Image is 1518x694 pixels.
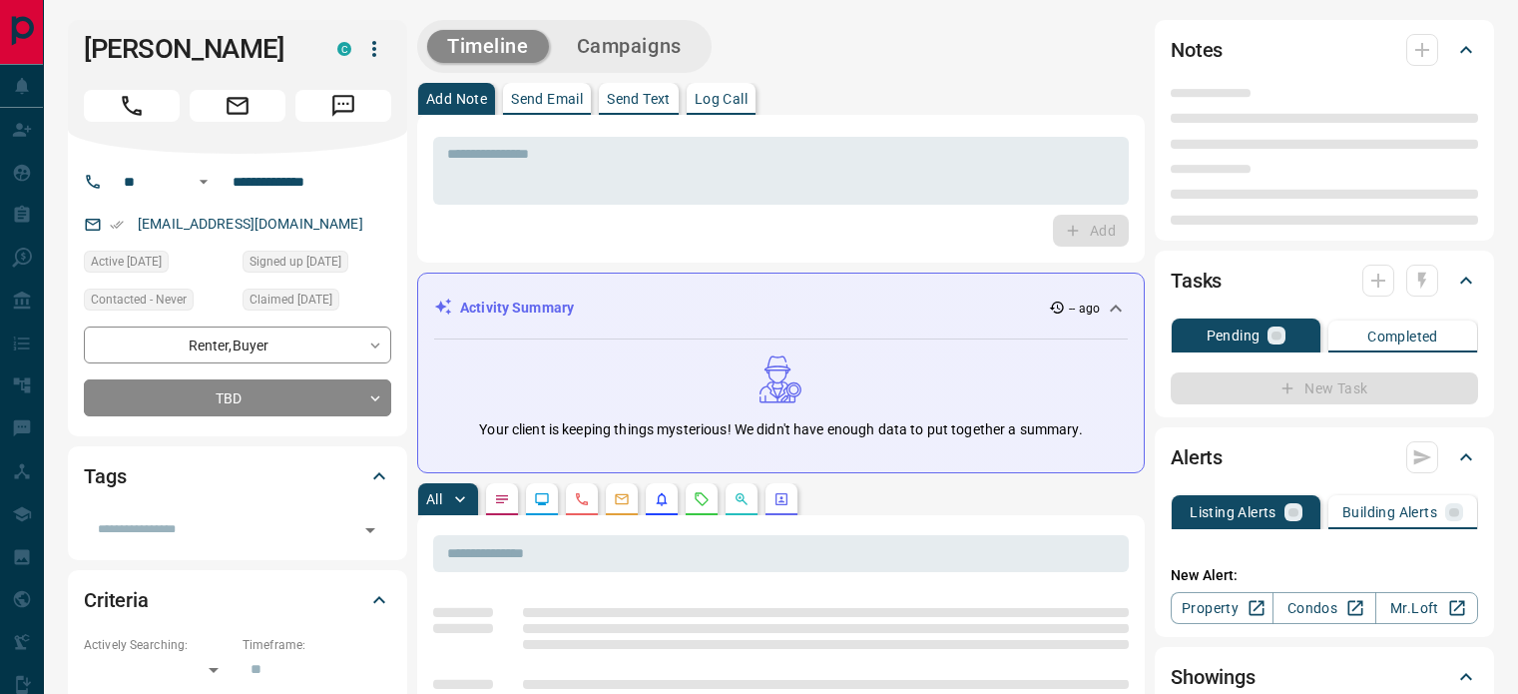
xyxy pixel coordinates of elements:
[511,92,583,106] p: Send Email
[1272,592,1375,624] a: Condos
[250,290,332,310] span: Claimed [DATE]
[427,30,549,63] button: Timeline
[1171,441,1223,473] h2: Alerts
[479,419,1082,440] p: Your client is keeping things mysterious! We didn't have enough data to put together a summary.
[84,576,391,624] div: Criteria
[243,289,391,317] div: Tue Sep 15 2020
[734,491,750,507] svg: Opportunities
[1190,505,1276,519] p: Listing Alerts
[1171,592,1273,624] a: Property
[1171,661,1256,693] h2: Showings
[84,90,180,122] span: Call
[243,251,391,279] div: Wed Sep 02 2020
[694,491,710,507] svg: Requests
[574,491,590,507] svg: Calls
[84,636,233,654] p: Actively Searching:
[1342,505,1437,519] p: Building Alerts
[1207,329,1261,343] p: Pending
[426,492,442,506] p: All
[654,491,670,507] svg: Listing Alerts
[1367,330,1438,344] p: Completed
[356,516,384,544] button: Open
[84,584,149,616] h2: Criteria
[243,636,391,654] p: Timeframe:
[695,92,748,106] p: Log Call
[773,491,789,507] svg: Agent Actions
[84,327,391,363] div: Renter , Buyer
[295,90,391,122] span: Message
[557,30,702,63] button: Campaigns
[1171,565,1478,586] p: New Alert:
[192,170,216,194] button: Open
[91,252,162,272] span: Active [DATE]
[138,216,363,232] a: [EMAIL_ADDRESS][DOMAIN_NAME]
[190,90,285,122] span: Email
[1171,433,1478,481] div: Alerts
[1171,34,1223,66] h2: Notes
[1375,592,1478,624] a: Mr.Loft
[1171,257,1478,305] div: Tasks
[434,290,1128,327] div: Activity Summary-- ago
[1171,265,1222,297] h2: Tasks
[494,491,510,507] svg: Notes
[1171,26,1478,74] div: Notes
[110,218,124,232] svg: Email Verified
[426,92,487,106] p: Add Note
[84,452,391,500] div: Tags
[84,33,307,65] h1: [PERSON_NAME]
[1069,300,1100,318] p: -- ago
[460,298,574,319] p: Activity Summary
[91,290,187,310] span: Contacted - Never
[337,42,351,56] div: condos.ca
[84,251,233,279] div: Mon May 30 2022
[607,92,671,106] p: Send Text
[84,460,126,492] h2: Tags
[614,491,630,507] svg: Emails
[84,379,391,416] div: TBD
[250,252,341,272] span: Signed up [DATE]
[534,491,550,507] svg: Lead Browsing Activity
